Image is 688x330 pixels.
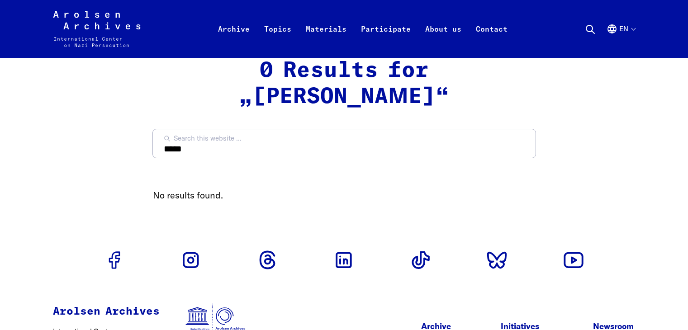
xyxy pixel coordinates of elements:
[354,22,418,58] a: Participate
[406,245,435,274] a: Go to Tiktok profile
[100,245,129,274] a: Go to Facebook profile
[299,22,354,58] a: Materials
[483,245,512,274] a: Go to Bluesky profile
[257,22,299,58] a: Topics
[176,245,205,274] a: Go to Instagram profile
[559,245,588,274] a: Go to Youtube profile
[153,58,536,110] h2: 0 Results for „[PERSON_NAME]“
[253,245,282,274] a: Go to Threads profile
[418,22,469,58] a: About us
[469,22,515,58] a: Contact
[329,245,358,274] a: Go to Linkedin profile
[211,11,515,47] nav: Primary
[53,306,160,317] strong: Arolsen Archives
[153,189,536,202] p: No results found.
[211,22,257,58] a: Archive
[607,24,635,56] button: English, language selection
